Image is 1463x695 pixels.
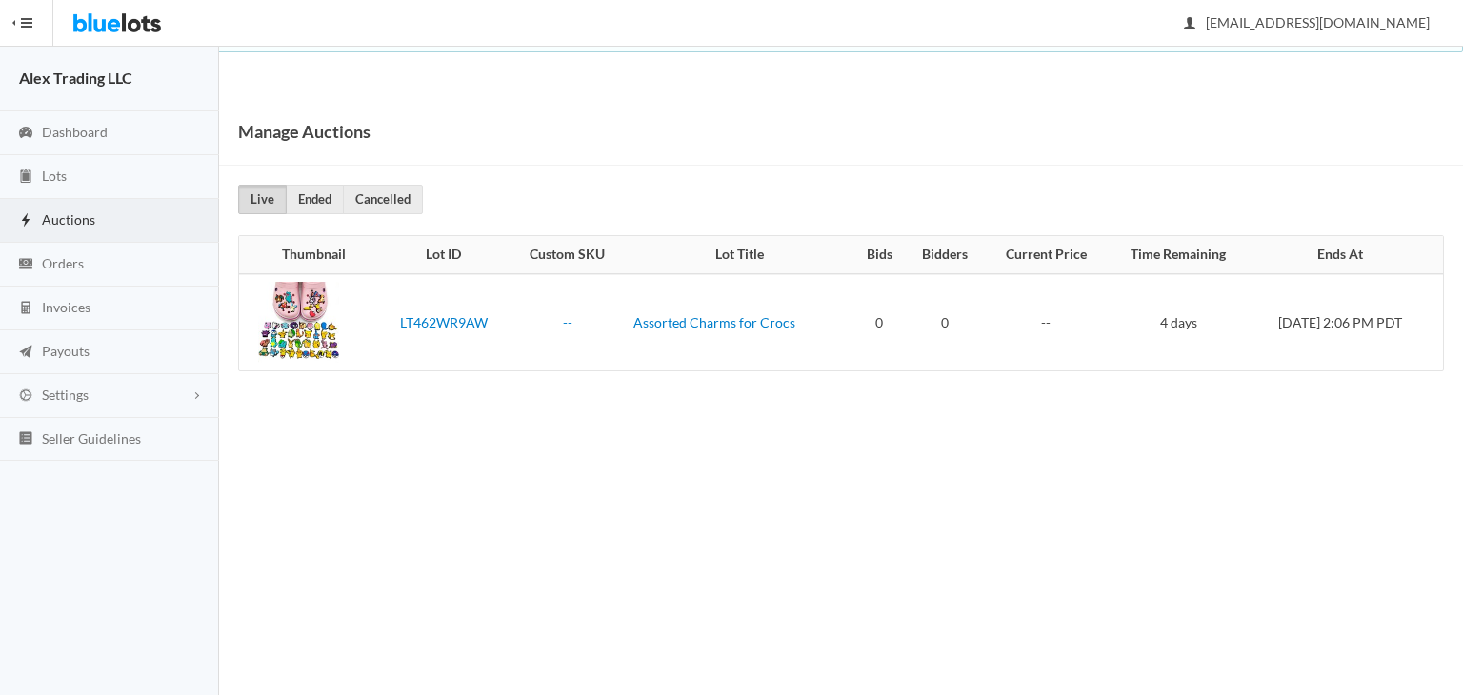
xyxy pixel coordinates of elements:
[1180,15,1199,33] ion-icon: person
[42,211,95,228] span: Auctions
[1250,236,1443,274] th: Ends At
[42,299,90,315] span: Invoices
[286,185,344,214] a: Ended
[1250,274,1443,371] td: [DATE] 2:06 PM PDT
[19,69,132,87] strong: Alex Trading LLC
[400,314,488,330] a: LT462WR9AW
[42,430,141,447] span: Seller Guidelines
[42,255,84,271] span: Orders
[42,124,108,140] span: Dashboard
[238,117,371,146] h1: Manage Auctions
[16,300,35,318] ion-icon: calculator
[343,185,423,214] a: Cancelled
[984,236,1108,274] th: Current Price
[16,430,35,448] ion-icon: list box
[906,236,984,274] th: Bidders
[16,387,35,406] ion-icon: cog
[1185,14,1430,30] span: [EMAIL_ADDRESS][DOMAIN_NAME]
[239,236,377,274] th: Thumbnail
[853,274,906,371] td: 0
[510,236,626,274] th: Custom SKU
[238,185,287,214] a: Live
[377,236,510,274] th: Lot ID
[1108,236,1250,274] th: Time Remaining
[42,387,89,403] span: Settings
[16,256,35,274] ion-icon: cash
[906,274,984,371] td: 0
[1108,274,1250,371] td: 4 days
[563,314,572,330] a: --
[16,169,35,187] ion-icon: clipboard
[853,236,906,274] th: Bids
[42,168,67,184] span: Lots
[626,236,853,274] th: Lot Title
[16,212,35,230] ion-icon: flash
[42,343,90,359] span: Payouts
[16,125,35,143] ion-icon: speedometer
[633,314,795,330] a: Assorted Charms for Crocs
[16,344,35,362] ion-icon: paper plane
[984,274,1108,371] td: --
